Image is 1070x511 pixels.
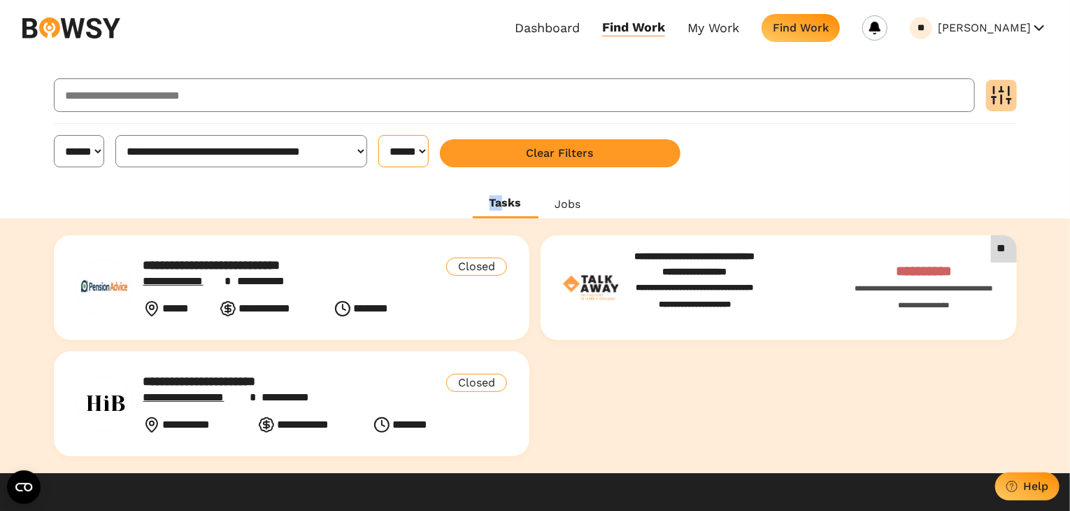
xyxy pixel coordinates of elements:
img: svg%3e [22,17,120,38]
img: logo-DiDslwpS.svg [563,260,619,316]
div: Help [1023,479,1048,493]
button: Clear Filters [440,139,680,167]
a: Nora Na [910,17,932,39]
a: My Work [687,20,739,36]
a: Dashboard [515,20,580,36]
div: Closed [446,374,507,392]
button: Help [995,472,1060,500]
button: Find Work [762,14,840,42]
div: Nora Na [915,24,928,33]
div: Clear Filters [527,146,594,160]
div: Closed [446,258,507,276]
button: [PERSON_NAME] [938,17,1048,39]
button: Tasks [473,190,538,218]
div: Find Work [773,21,829,34]
button: Open CMP widget [7,470,41,504]
button: Jobs [538,190,598,218]
a: Find Work [602,20,665,36]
